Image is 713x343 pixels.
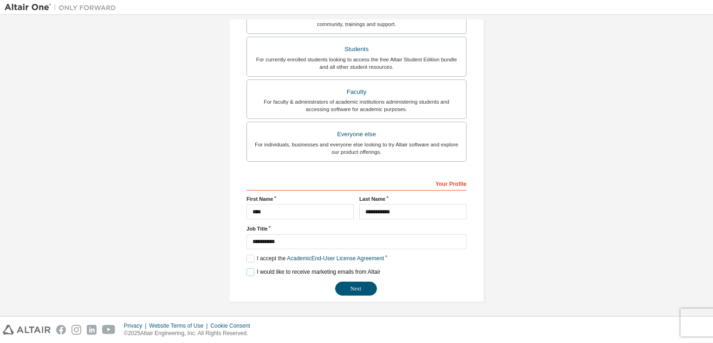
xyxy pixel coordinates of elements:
[335,282,377,296] button: Next
[253,128,460,141] div: Everyone else
[246,195,354,203] label: First Name
[124,330,256,337] p: © 2025 Altair Engineering, Inc. All Rights Reserved.
[246,225,467,232] label: Job Title
[71,325,81,335] img: instagram.svg
[246,176,467,191] div: Your Profile
[253,141,460,156] div: For individuals, businesses and everyone else looking to try Altair software and explore our prod...
[56,325,66,335] img: facebook.svg
[3,325,51,335] img: altair_logo.svg
[253,43,460,56] div: Students
[359,195,467,203] label: Last Name
[253,86,460,99] div: Faculty
[210,322,255,330] div: Cookie Consent
[87,325,97,335] img: linkedin.svg
[124,322,149,330] div: Privacy
[287,255,384,262] a: Academic End-User License Agreement
[253,13,460,28] div: For existing customers looking to access software downloads, HPC resources, community, trainings ...
[253,98,460,113] div: For faculty & administrators of academic institutions administering students and accessing softwa...
[246,268,380,276] label: I would like to receive marketing emails from Altair
[5,3,121,12] img: Altair One
[149,322,210,330] div: Website Terms of Use
[246,255,384,263] label: I accept the
[253,56,460,71] div: For currently enrolled students looking to access the free Altair Student Edition bundle and all ...
[102,325,116,335] img: youtube.svg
